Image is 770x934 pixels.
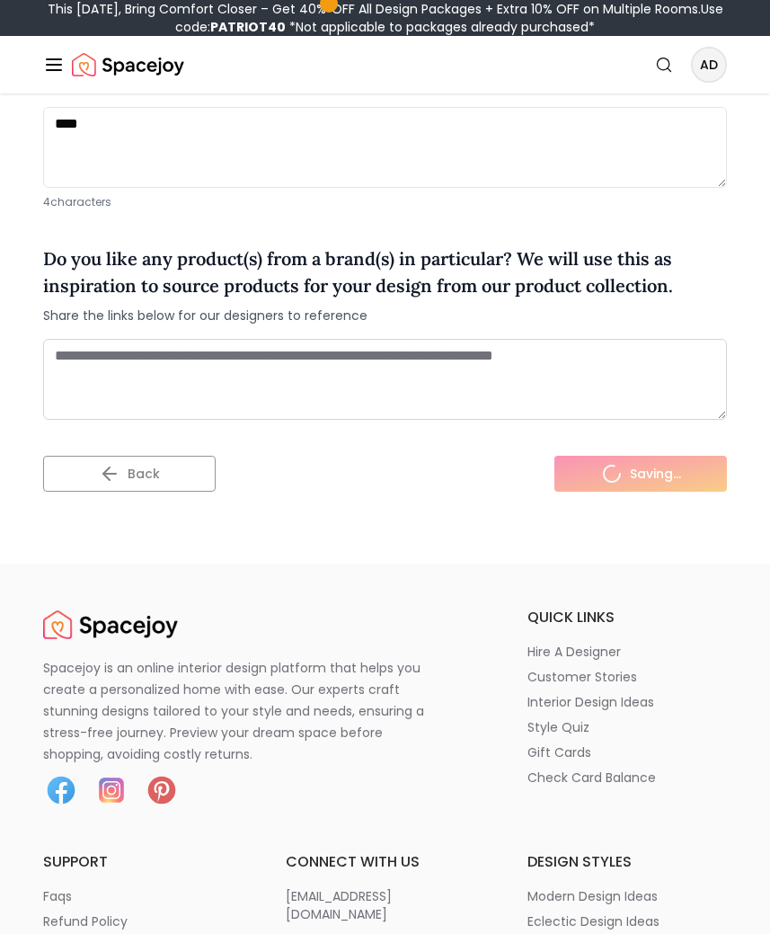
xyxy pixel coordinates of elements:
[43,307,727,325] span: Share the links below for our designers to reference
[43,657,446,765] p: Spacejoy is an online interior design platform that helps you create a personalized home with eas...
[527,887,727,905] a: modern design ideas
[527,769,656,787] p: check card balance
[93,772,129,808] img: Instagram icon
[43,912,243,930] a: refund policy
[527,851,727,873] h6: design styles
[527,668,727,686] a: customer stories
[527,607,727,628] h6: quick links
[527,912,727,930] a: eclectic design ideas
[43,195,727,209] p: 4 characters
[527,887,658,905] p: modern design ideas
[527,743,727,761] a: gift cards
[72,47,184,83] a: Spacejoy
[527,643,621,661] p: hire a designer
[286,851,485,873] h6: connect with us
[527,912,659,930] p: eclectic design ideas
[43,887,243,905] a: faqs
[72,47,184,83] img: Spacejoy Logo
[527,693,727,711] a: interior design ideas
[527,718,727,736] a: style quiz
[691,47,727,83] button: AD
[144,772,180,808] img: Pinterest icon
[43,36,727,93] nav: Global
[527,693,654,711] p: interior design ideas
[43,887,72,905] p: faqs
[43,607,178,643] img: Spacejoy Logo
[286,18,595,36] span: *Not applicable to packages already purchased*
[43,245,727,299] h4: Do you like any product(s) from a brand(s) in particular? We will use this as inspiration to sour...
[210,18,286,36] b: PATRIOT40
[527,643,727,661] a: hire a designer
[43,772,79,808] img: Facebook icon
[286,887,485,923] a: [EMAIL_ADDRESS][DOMAIN_NAME]
[43,607,178,643] a: Spacejoy
[527,769,727,787] a: check card balance
[527,743,591,761] p: gift cards
[693,49,725,81] span: AD
[43,912,128,930] p: refund policy
[527,668,637,686] p: customer stories
[527,718,589,736] p: style quiz
[43,851,243,873] h6: support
